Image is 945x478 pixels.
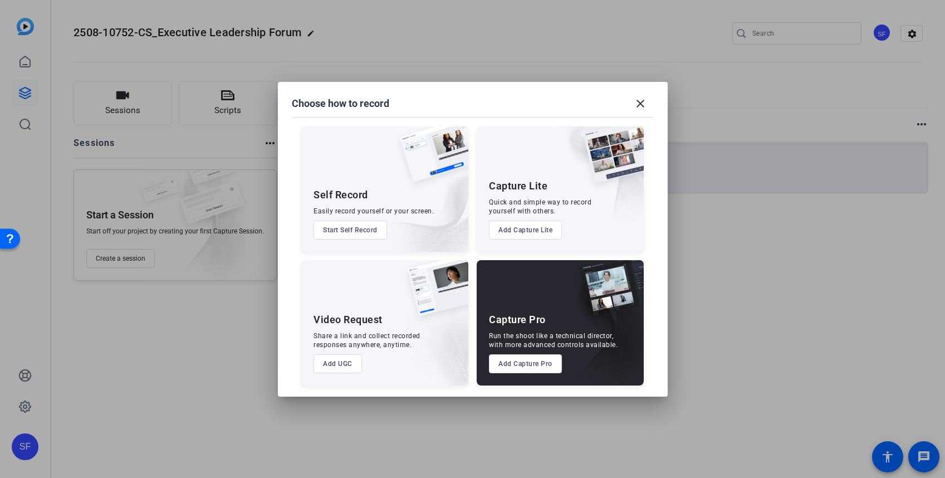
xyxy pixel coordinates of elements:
[399,260,468,328] img: ugc-content.png
[314,221,387,240] button: Start Self Record
[489,354,562,373] button: Add Capture Pro
[489,313,546,326] div: Capture Pro
[314,354,362,373] button: Add UGC
[404,295,468,386] img: embarkstudio-ugc-content.png
[489,179,547,193] div: Capture Lite
[575,126,644,194] img: capture-lite.png
[314,207,434,216] div: Easily record yourself or your screen.
[561,274,644,386] img: embarkstudio-capture-pro.png
[489,221,562,240] button: Add Capture Lite
[371,150,468,252] img: embarkstudio-self-record.png
[489,331,618,349] div: Run the shoot like a technical director, with more advanced controls available.
[292,97,389,110] h1: Choose how to record
[391,126,468,193] img: self-record.png
[544,126,644,238] img: embarkstudio-capture-lite.png
[489,198,591,216] div: Quick and simple way to record yourself with others.
[314,331,420,349] div: Share a link and collect recorded responses anywhere, anytime.
[570,260,644,328] img: capture-pro.png
[314,188,368,202] div: Self Record
[634,97,647,110] mat-icon: close
[314,313,383,326] div: Video Request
